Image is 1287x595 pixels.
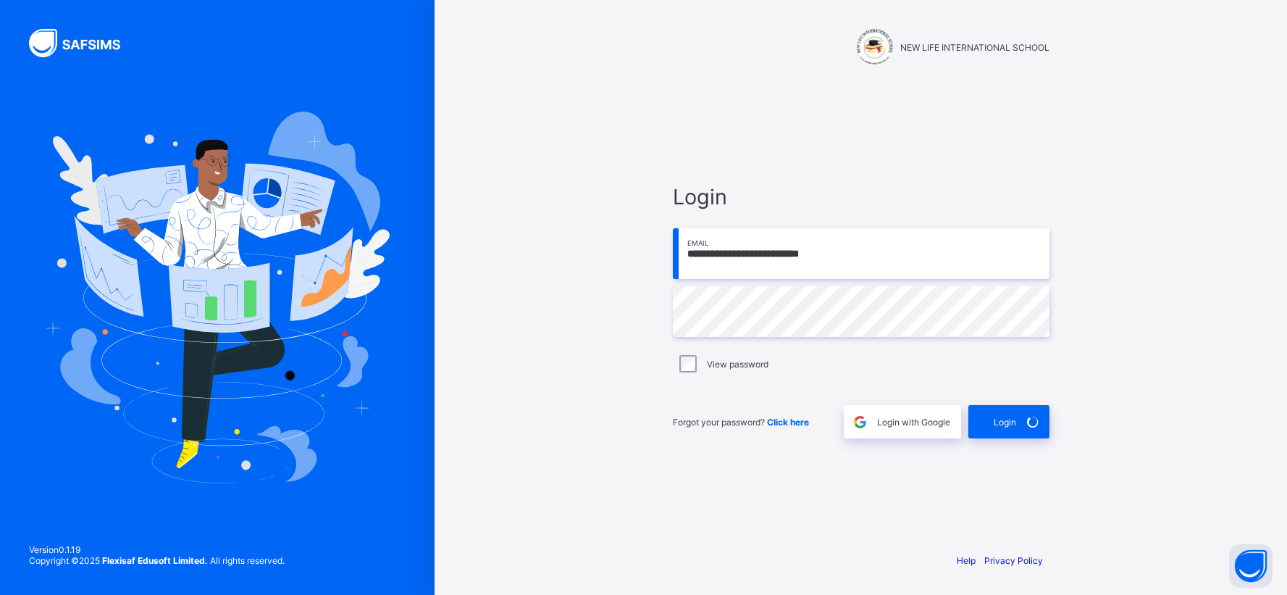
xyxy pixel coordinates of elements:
img: Hero Image [45,112,390,483]
label: View password [707,359,768,370]
a: Click here [767,417,809,428]
span: NEW LIFE INTERNATIONAL SCHOOL [900,42,1049,53]
span: Login [673,184,1049,209]
span: Login with Google [877,417,950,428]
a: Help [957,555,976,566]
a: Privacy Policy [984,555,1043,566]
span: Login [994,417,1016,428]
span: Forgot your password? [673,417,809,428]
button: Open asap [1229,544,1273,588]
strong: Flexisaf Edusoft Limited. [102,555,208,566]
span: Copyright © 2025 All rights reserved. [29,555,285,566]
span: Version 0.1.19 [29,544,285,555]
img: google.396cfc9801f0270233282035f929180a.svg [852,414,868,430]
img: SAFSIMS Logo [29,29,138,57]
